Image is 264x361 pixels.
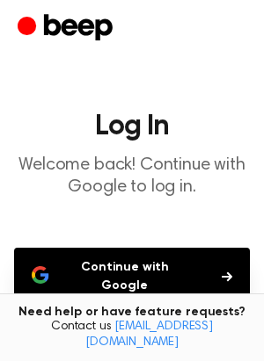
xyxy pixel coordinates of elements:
[14,112,250,141] h1: Log In
[14,248,250,306] button: Continue with Google
[14,155,250,199] p: Welcome back! Continue with Google to log in.
[11,320,253,350] span: Contact us
[85,321,213,349] a: [EMAIL_ADDRESS][DOMAIN_NAME]
[18,11,117,46] a: Beep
